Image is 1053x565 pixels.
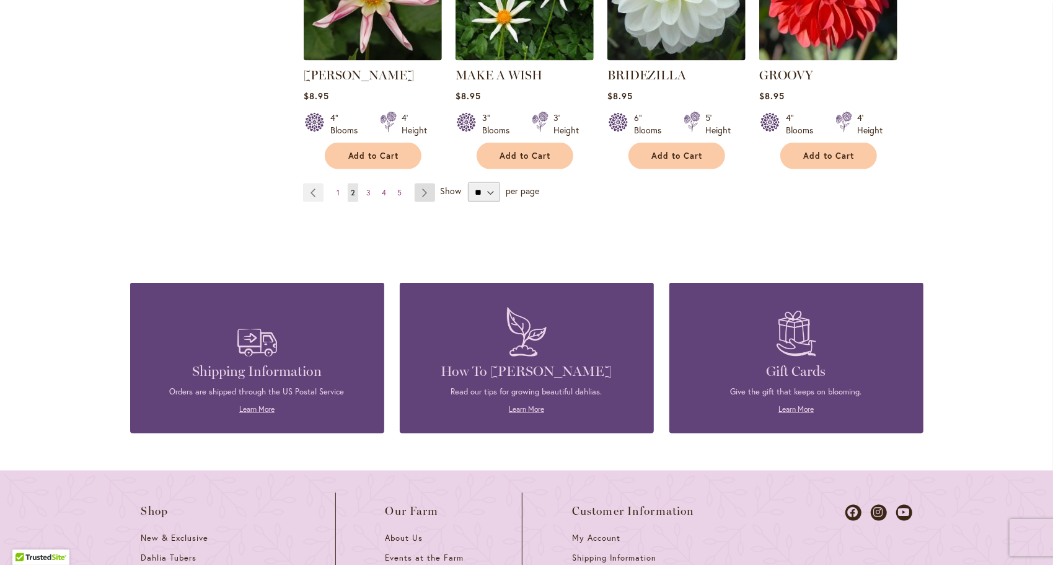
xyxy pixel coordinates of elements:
[482,112,517,136] div: 3" Blooms
[386,533,423,544] span: About Us
[330,112,365,136] div: 4" Blooms
[239,404,275,414] a: Learn More
[509,404,544,414] a: Learn More
[9,521,44,556] iframe: Launch Accessibility Center
[705,112,731,136] div: 5' Height
[325,143,421,169] button: Add to Cart
[141,505,169,518] span: Shop
[652,151,703,161] span: Add to Cart
[304,68,414,82] a: [PERSON_NAME]
[397,188,402,197] span: 5
[304,90,329,102] span: $8.95
[456,68,542,82] a: MAKE A WISH
[418,363,635,380] h4: How To [PERSON_NAME]
[804,151,855,161] span: Add to Cart
[141,553,197,564] span: Dahlia Tubers
[477,143,573,169] button: Add to Cart
[337,188,340,197] span: 1
[456,90,481,102] span: $8.95
[304,51,442,63] a: WILLIE WILLIE
[382,188,386,197] span: 4
[688,363,905,380] h4: Gift Cards
[402,112,427,136] div: 4' Height
[141,533,209,544] span: New & Exclusive
[386,505,439,518] span: Our Farm
[506,185,539,197] span: per page
[348,151,399,161] span: Add to Cart
[759,68,813,82] a: GROOVY
[572,505,695,518] span: Customer Information
[759,90,785,102] span: $8.95
[351,188,355,197] span: 2
[363,184,374,202] a: 3
[572,533,620,544] span: My Account
[572,553,656,564] span: Shipping Information
[628,143,725,169] button: Add to Cart
[149,386,366,398] p: Orders are shipped through the US Postal Service
[896,505,912,521] a: Dahlias on Youtube
[871,505,887,521] a: Dahlias on Instagram
[857,112,883,136] div: 4' Height
[418,386,635,398] p: Read our tips for growing beautiful dahlias.
[688,386,905,398] p: Give the gift that keeps on blooming.
[780,143,877,169] button: Add to Cart
[456,51,594,63] a: MAKE A WISH
[379,184,389,202] a: 4
[394,184,405,202] a: 5
[759,51,897,63] a: GROOVY
[500,151,551,161] span: Add to Cart
[553,112,579,136] div: 3' Height
[149,363,366,380] h4: Shipping Information
[333,184,343,202] a: 1
[607,51,746,63] a: BRIDEZILLA
[778,404,814,414] a: Learn More
[845,505,861,521] a: Dahlias on Facebook
[634,112,669,136] div: 6" Blooms
[786,112,821,136] div: 4" Blooms
[366,188,371,197] span: 3
[440,185,461,197] span: Show
[607,90,633,102] span: $8.95
[607,68,686,82] a: BRIDEZILLA
[386,553,464,564] span: Events at the Farm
